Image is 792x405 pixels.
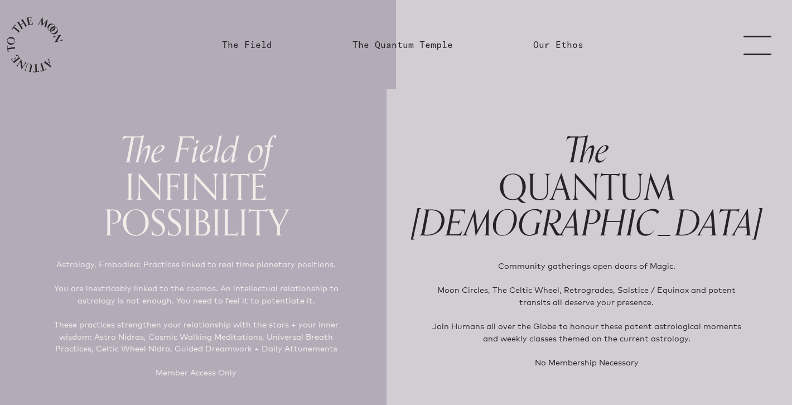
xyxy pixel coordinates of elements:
[564,122,609,180] span: The
[411,132,762,242] h1: QUANTUM
[533,38,583,51] a: Our Ethos
[429,260,744,368] p: Community gatherings open doors of Magic. Moon Circles, The Celtic Wheel, Retrogrades, Solstice /...
[120,122,272,180] span: The Field of
[411,195,762,253] span: [DEMOGRAPHIC_DATA]
[30,132,362,240] h1: INFINITE POSSIBILITY
[352,38,453,51] a: The Quantum Temple
[222,38,272,51] a: The Field
[48,258,344,379] p: Astrology, Embodied: Practices linked to real time planetary positions. You are inextricably link...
